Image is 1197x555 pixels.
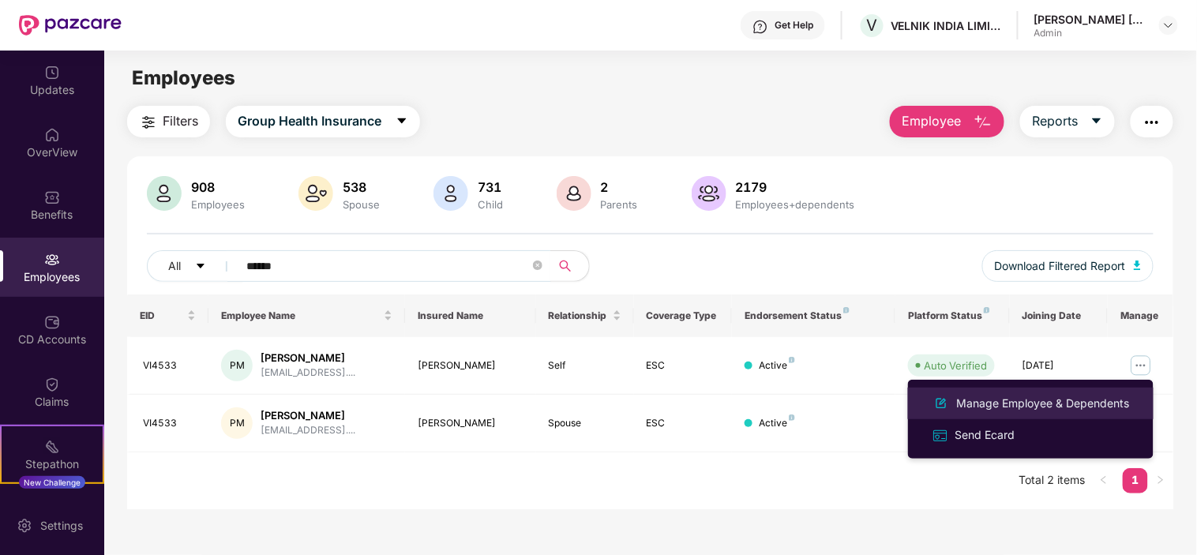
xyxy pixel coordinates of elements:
img: svg+xml;base64,PHN2ZyB4bWxucz0iaHR0cDovL3d3dy53My5vcmcvMjAwMC9zdmciIHdpZHRoPSIyNCIgaGVpZ2h0PSIyNC... [139,113,158,132]
li: Previous Page [1091,468,1116,493]
img: manageButton [1128,353,1154,378]
img: New Pazcare Logo [19,15,122,36]
img: svg+xml;base64,PHN2ZyB4bWxucz0iaHR0cDovL3d3dy53My5vcmcvMjAwMC9zdmciIHhtbG5zOnhsaW5rPSJodHRwOi8vd3... [298,176,333,211]
div: Auto Verified [924,358,987,373]
img: svg+xml;base64,PHN2ZyBpZD0iRHJvcGRvd24tMzJ4MzIiIHhtbG5zPSJodHRwOi8vd3d3LnczLm9yZy8yMDAwL3N2ZyIgd2... [1162,19,1175,32]
a: 1 [1123,468,1148,492]
li: 1 [1123,468,1148,493]
button: Reportscaret-down [1020,106,1115,137]
span: close-circle [533,261,542,270]
button: right [1148,468,1173,493]
div: Active [759,416,795,431]
div: ESC [647,416,719,431]
span: Employee Name [221,309,381,322]
img: svg+xml;base64,PHN2ZyB4bWxucz0iaHR0cDovL3d3dy53My5vcmcvMjAwMC9zdmciIHdpZHRoPSI4IiBoZWlnaHQ9IjgiIH... [984,307,990,313]
img: svg+xml;base64,PHN2ZyB4bWxucz0iaHR0cDovL3d3dy53My5vcmcvMjAwMC9zdmciIHhtbG5zOnhsaW5rPSJodHRwOi8vd3... [974,113,992,132]
span: close-circle [533,259,542,274]
div: Parents [598,198,641,211]
div: Spouse [340,198,383,211]
img: svg+xml;base64,PHN2ZyB4bWxucz0iaHR0cDovL3d3dy53My5vcmcvMjAwMC9zdmciIHdpZHRoPSIxNiIgaGVpZ2h0PSIxNi... [932,427,949,444]
span: EID [140,309,185,322]
img: svg+xml;base64,PHN2ZyB4bWxucz0iaHR0cDovL3d3dy53My5vcmcvMjAwMC9zdmciIHhtbG5zOnhsaW5rPSJodHRwOi8vd3... [1134,261,1142,270]
img: svg+xml;base64,PHN2ZyB4bWxucz0iaHR0cDovL3d3dy53My5vcmcvMjAwMC9zdmciIHhtbG5zOnhsaW5rPSJodHRwOi8vd3... [433,176,468,211]
div: Stepathon [2,456,103,472]
img: svg+xml;base64,PHN2ZyB4bWxucz0iaHR0cDovL3d3dy53My5vcmcvMjAwMC9zdmciIHdpZHRoPSIyMSIgaGVpZ2h0PSIyMC... [44,439,60,455]
span: caret-down [195,261,206,273]
div: Employees [188,198,248,211]
div: Settings [36,518,88,534]
button: Allcaret-down [147,250,243,282]
th: Joining Date [1010,294,1108,337]
div: Employees+dependents [733,198,858,211]
span: Employee [902,111,961,131]
th: Coverage Type [634,294,732,337]
img: svg+xml;base64,PHN2ZyB4bWxucz0iaHR0cDovL3d3dy53My5vcmcvMjAwMC9zdmciIHdpZHRoPSI4IiBoZWlnaHQ9IjgiIH... [789,414,795,421]
div: [DATE] [1023,358,1095,373]
li: Next Page [1148,468,1173,493]
div: [PERSON_NAME] [418,358,523,373]
div: VI4533 [143,416,197,431]
div: Manage Employee & Dependents [954,395,1133,412]
img: svg+xml;base64,PHN2ZyB4bWxucz0iaHR0cDovL3d3dy53My5vcmcvMjAwMC9zdmciIHdpZHRoPSI4IiBoZWlnaHQ9IjgiIH... [789,357,795,363]
div: 2179 [733,179,858,195]
span: caret-down [1090,114,1103,129]
img: svg+xml;base64,PHN2ZyBpZD0iQ2xhaW0iIHhtbG5zPSJodHRwOi8vd3d3LnczLm9yZy8yMDAwL3N2ZyIgd2lkdGg9IjIwIi... [44,377,60,392]
th: Manage [1108,294,1173,337]
span: V [867,16,878,35]
img: svg+xml;base64,PHN2ZyB4bWxucz0iaHR0cDovL3d3dy53My5vcmcvMjAwMC9zdmciIHhtbG5zOnhsaW5rPSJodHRwOi8vd3... [147,176,182,211]
li: Total 2 items [1019,468,1085,493]
span: right [1156,475,1165,485]
div: [PERSON_NAME] [418,416,523,431]
div: [PERSON_NAME] [PERSON_NAME] [1034,12,1145,27]
div: PM [221,407,253,439]
div: Self [549,358,621,373]
img: svg+xml;base64,PHN2ZyBpZD0iU2V0dGluZy0yMHgyMCIgeG1sbnM9Imh0dHA6Ly93d3cudzMub3JnLzIwMDAvc3ZnIiB3aW... [17,518,32,534]
span: Group Health Insurance [238,111,381,131]
span: Download Filtered Report [995,257,1126,275]
div: Endorsement Status [745,309,883,322]
span: Reports [1032,111,1078,131]
img: svg+xml;base64,PHN2ZyB4bWxucz0iaHR0cDovL3d3dy53My5vcmcvMjAwMC9zdmciIHhtbG5zOnhsaW5rPSJodHRwOi8vd3... [932,394,951,413]
img: svg+xml;base64,PHN2ZyB4bWxucz0iaHR0cDovL3d3dy53My5vcmcvMjAwMC9zdmciIHhtbG5zOnhsaW5rPSJodHRwOi8vd3... [557,176,591,211]
img: svg+xml;base64,PHN2ZyBpZD0iSGVscC0zMngzMiIgeG1sbnM9Imh0dHA6Ly93d3cudzMub3JnLzIwMDAvc3ZnIiB3aWR0aD... [752,19,768,35]
div: [PERSON_NAME] [261,408,355,423]
div: 908 [188,179,248,195]
span: Filters [163,111,198,131]
td: - [895,395,1010,452]
img: svg+xml;base64,PHN2ZyB4bWxucz0iaHR0cDovL3d3dy53My5vcmcvMjAwMC9zdmciIHdpZHRoPSI4IiBoZWlnaHQ9IjgiIH... [843,307,850,313]
button: Group Health Insurancecaret-down [226,106,420,137]
img: svg+xml;base64,PHN2ZyBpZD0iRW1wbG95ZWVzIiB4bWxucz0iaHR0cDovL3d3dy53My5vcmcvMjAwMC9zdmciIHdpZHRoPS... [44,252,60,268]
div: Get Help [775,19,813,32]
div: Platform Status [908,309,997,322]
span: Employees [132,66,235,89]
button: Download Filtered Report [982,250,1154,282]
span: search [550,260,581,272]
th: Employee Name [208,294,405,337]
button: Filters [127,106,210,137]
div: ESC [647,358,719,373]
div: Admin [1034,27,1145,39]
div: Spouse [549,416,621,431]
img: svg+xml;base64,PHN2ZyBpZD0iVXBkYXRlZCIgeG1sbnM9Imh0dHA6Ly93d3cudzMub3JnLzIwMDAvc3ZnIiB3aWR0aD0iMj... [44,65,60,81]
button: left [1091,468,1116,493]
span: All [168,257,181,275]
button: search [550,250,590,282]
div: Active [759,358,795,373]
div: New Challenge [19,476,85,489]
div: PM [221,350,253,381]
img: svg+xml;base64,PHN2ZyBpZD0iSG9tZSIgeG1sbnM9Imh0dHA6Ly93d3cudzMub3JnLzIwMDAvc3ZnIiB3aWR0aD0iMjAiIG... [44,127,60,143]
button: Employee [890,106,1004,137]
div: VELNIK INDIA LIMITED [891,18,1001,33]
div: [PERSON_NAME] [261,351,355,366]
span: Relationship [549,309,610,322]
div: VI4533 [143,358,197,373]
img: svg+xml;base64,PHN2ZyB4bWxucz0iaHR0cDovL3d3dy53My5vcmcvMjAwMC9zdmciIHdpZHRoPSIyNCIgaGVpZ2h0PSIyNC... [1143,113,1161,132]
div: Child [475,198,506,211]
div: [EMAIL_ADDRESS].... [261,366,355,381]
img: svg+xml;base64,PHN2ZyBpZD0iQmVuZWZpdHMiIHhtbG5zPSJodHRwOi8vd3d3LnczLm9yZy8yMDAwL3N2ZyIgd2lkdGg9Ij... [44,189,60,205]
span: left [1099,475,1109,485]
span: caret-down [396,114,408,129]
img: svg+xml;base64,PHN2ZyB4bWxucz0iaHR0cDovL3d3dy53My5vcmcvMjAwMC9zdmciIHhtbG5zOnhsaW5rPSJodHRwOi8vd3... [692,176,726,211]
div: Send Ecard [952,426,1019,444]
th: EID [127,294,209,337]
